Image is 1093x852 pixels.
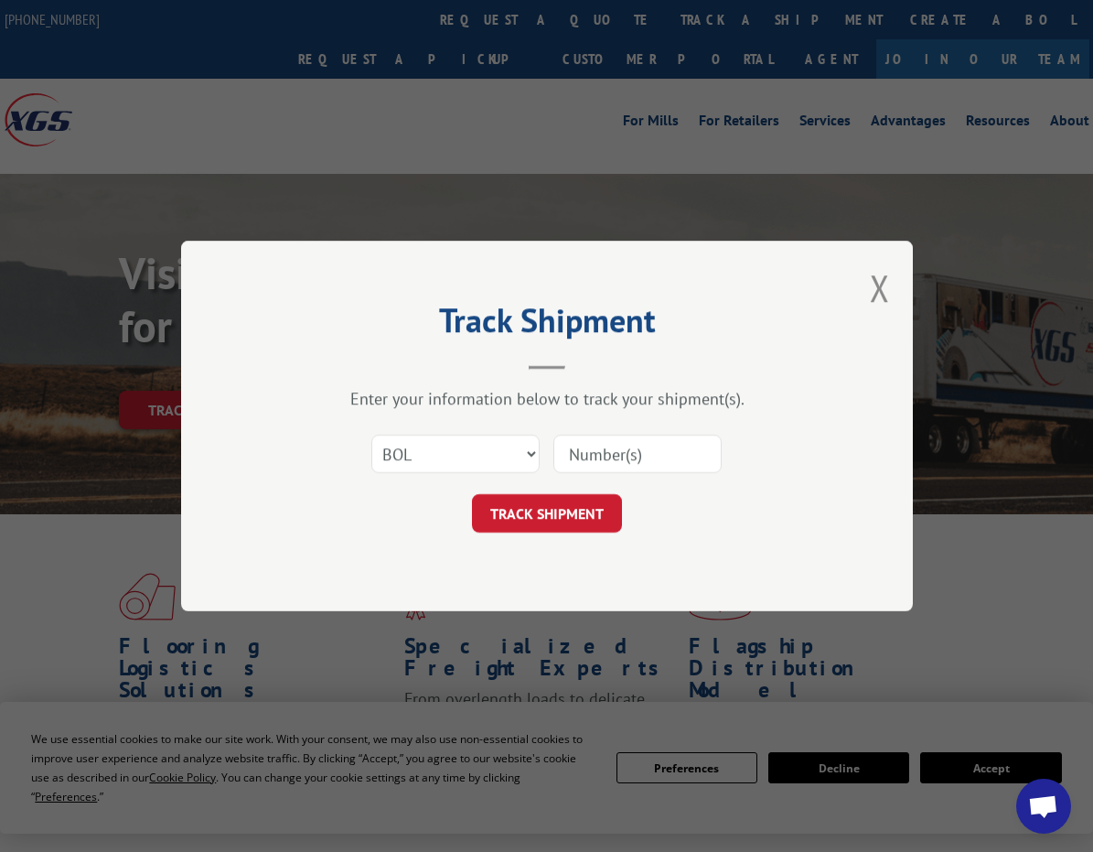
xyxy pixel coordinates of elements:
button: TRACK SHIPMENT [472,494,622,533]
div: Open chat [1016,779,1071,834]
div: Enter your information below to track your shipment(s). [273,388,821,409]
button: Close modal [870,264,890,312]
h2: Track Shipment [273,307,821,342]
input: Number(s) [553,435,722,473]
